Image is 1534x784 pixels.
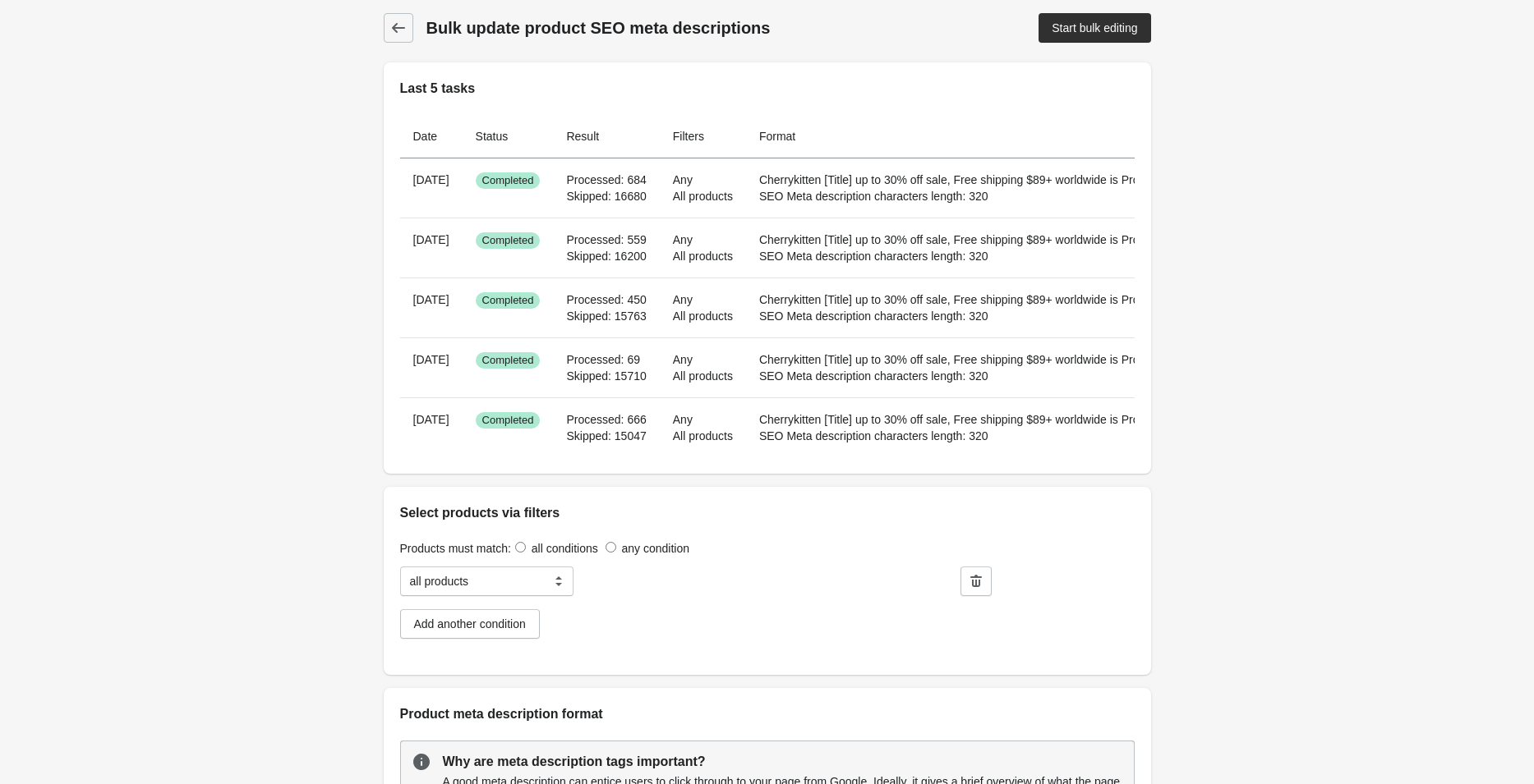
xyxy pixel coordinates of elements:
[660,115,746,158] th: Filters
[476,172,541,189] span: Completed
[553,218,659,277] td: Processed: 559 Skipped: 16200
[463,115,554,158] th: Status
[400,337,463,397] th: [DATE]
[660,337,746,397] td: Any All products
[400,115,463,158] th: Date
[660,277,746,337] td: Any All products
[553,397,659,457] td: Processed: 666 Skipped: 15047
[621,542,689,555] label: any condition
[400,158,463,218] th: [DATE]
[400,79,1135,99] h2: Last 5 tasks
[400,397,463,457] th: [DATE]
[553,158,659,218] td: Processed: 684 Skipped: 16680
[400,704,1135,724] h2: Product meta description format
[476,412,541,429] span: Completed
[400,539,1135,557] div: Products must match:
[1052,21,1137,34] div: Start bulk editing
[443,752,1122,772] p: Why are meta description tags important?
[1039,13,1150,43] a: Start bulk editing
[553,115,659,158] th: Result
[400,218,463,277] th: [DATE]
[553,337,659,397] td: Processed: 69 Skipped: 15710
[476,292,541,309] span: Completed
[400,277,463,337] th: [DATE]
[400,609,540,639] button: Add another condition
[476,232,541,249] span: Completed
[426,16,891,39] h1: Bulk update product SEO meta descriptions
[553,277,659,337] td: Processed: 450 Skipped: 15763
[660,397,746,457] td: Any All products
[400,503,1135,523] h2: Select products via filters
[660,158,746,218] td: Any All products
[476,352,541,369] span: Completed
[660,218,746,277] td: Any All products
[414,617,526,630] div: Add another condition
[532,542,598,555] label: all conditions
